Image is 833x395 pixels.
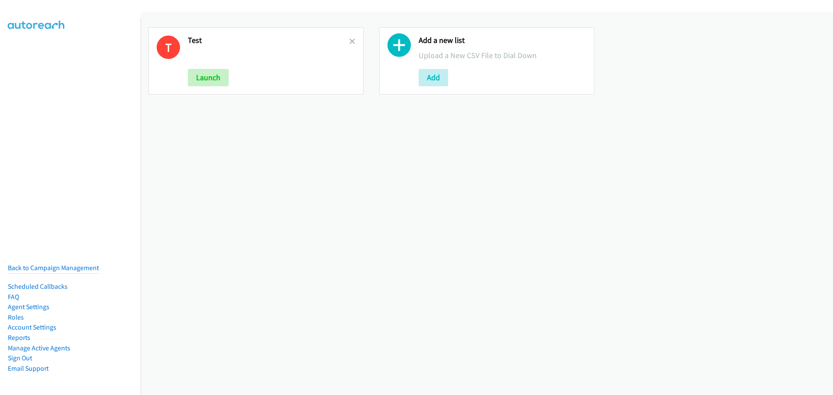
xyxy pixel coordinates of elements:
a: Back to Campaign Management [8,264,99,272]
a: Scheduled Callbacks [8,282,68,291]
a: Manage Active Agents [8,344,70,352]
h2: Test [188,36,349,46]
button: Launch [188,69,229,86]
a: Reports [8,333,30,342]
a: Account Settings [8,323,56,331]
a: FAQ [8,293,19,301]
a: Sign Out [8,354,32,362]
h2: Add a new list [419,36,586,46]
button: Add [419,69,448,86]
a: Roles [8,313,24,321]
p: Upload a New CSV File to Dial Down [419,49,586,61]
a: Agent Settings [8,303,49,311]
a: Email Support [8,364,49,372]
h1: T [157,36,180,59]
